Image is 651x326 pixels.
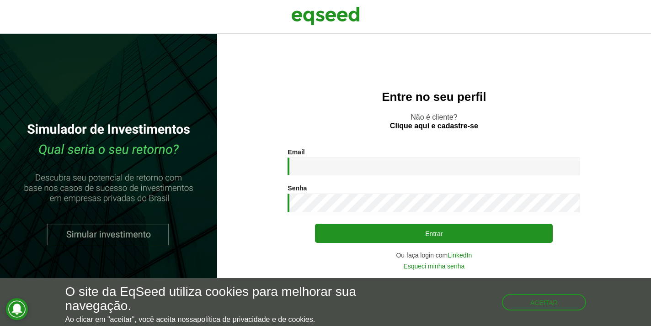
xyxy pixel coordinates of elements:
[315,224,553,243] button: Entrar
[235,90,633,104] h2: Entre no seu perfil
[403,263,464,269] a: Esqueci minha senha
[197,316,313,323] a: política de privacidade e de cookies
[235,113,633,130] p: Não é cliente?
[288,149,304,155] label: Email
[288,252,580,258] div: Ou faça login com
[390,122,478,130] a: Clique aqui e cadastre-se
[291,5,360,27] img: EqSeed Logo
[448,252,472,258] a: LinkedIn
[65,285,378,313] h5: O site da EqSeed utiliza cookies para melhorar sua navegação.
[288,185,307,191] label: Senha
[502,294,586,310] button: Aceitar
[65,315,378,324] p: Ao clicar em "aceitar", você aceita nossa .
